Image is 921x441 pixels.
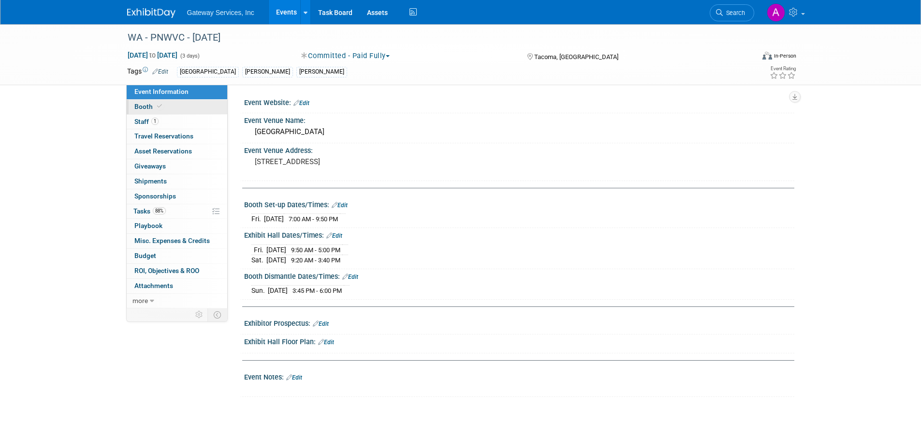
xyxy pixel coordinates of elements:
div: Event Notes: [244,370,794,382]
a: Edit [313,320,329,327]
td: [DATE] [266,255,286,265]
td: Sat. [251,255,266,265]
img: Alyson Evans [767,3,785,22]
span: Staff [134,118,159,125]
span: 1 [151,118,159,125]
a: Giveaways [127,159,227,174]
span: (3 days) [179,53,200,59]
span: Misc. Expenses & Credits [134,237,210,244]
span: Tasks [133,207,166,215]
span: Attachments [134,282,173,289]
img: ExhibitDay [127,8,175,18]
td: [DATE] [264,214,284,224]
span: Shipments [134,177,167,185]
div: Exhibit Hall Floor Plan: [244,335,794,347]
a: Edit [293,100,309,106]
span: Search [723,9,745,16]
td: Fri. [251,244,266,255]
td: Toggle Event Tabs [207,308,227,321]
a: Shipments [127,174,227,189]
a: Playbook [127,219,227,233]
img: Format-Inperson.png [762,52,772,60]
a: Edit [342,274,358,280]
a: more [127,294,227,308]
div: Event Website: [244,95,794,108]
div: Booth Set-up Dates/Times: [244,198,794,210]
span: Sponsorships [134,192,176,200]
span: Budget [134,252,156,259]
div: [PERSON_NAME] [242,67,293,77]
span: 88% [153,207,166,214]
a: Edit [286,374,302,381]
div: Exhibitor Prospectus: [244,316,794,329]
div: WA - PNWVC - [DATE] [124,29,740,46]
a: Attachments [127,279,227,293]
a: Edit [326,232,342,239]
td: [DATE] [266,244,286,255]
pre: [STREET_ADDRESS] [255,157,463,166]
span: Event Information [134,88,189,95]
span: 3:45 PM - 6:00 PM [292,287,342,294]
div: [GEOGRAPHIC_DATA] [177,67,239,77]
div: In-Person [774,52,796,60]
a: Event Information [127,85,227,99]
a: Search [710,4,754,21]
div: Event Venue Address: [244,143,794,155]
span: 7:00 AM - 9:50 PM [289,215,338,223]
td: Fri. [251,214,264,224]
div: Booth Dismantle Dates/Times: [244,269,794,282]
span: [DATE] [DATE] [127,51,178,60]
a: Edit [318,339,334,346]
td: Sun. [251,286,268,296]
span: Giveaways [134,162,166,170]
span: 9:50 AM - 5:00 PM [291,246,340,254]
span: Tacoma, [GEOGRAPHIC_DATA] [534,53,618,61]
a: Asset Reservations [127,144,227,159]
span: Playbook [134,222,162,229]
span: Booth [134,103,164,110]
a: Staff1 [127,115,227,129]
span: to [148,51,157,59]
span: Gateway Services, Inc [187,9,254,16]
div: [GEOGRAPHIC_DATA] [251,124,787,139]
div: Event Format [697,50,797,65]
span: more [132,297,148,304]
td: Tags [127,66,168,77]
div: Exhibit Hall Dates/Times: [244,228,794,241]
a: Edit [332,202,348,209]
a: Tasks88% [127,204,227,219]
a: Edit [152,68,168,75]
td: Personalize Event Tab Strip [191,308,208,321]
div: Event Rating [770,66,796,71]
span: Asset Reservations [134,147,192,155]
span: ROI, Objectives & ROO [134,267,199,274]
a: Budget [127,249,227,263]
i: Booth reservation complete [157,104,162,109]
a: Misc. Expenses & Credits [127,234,227,248]
div: Event Venue Name: [244,113,794,125]
a: Booth [127,100,227,114]
a: ROI, Objectives & ROO [127,264,227,278]
a: Sponsorships [127,189,227,204]
a: Travel Reservations [127,129,227,144]
span: Travel Reservations [134,132,193,140]
span: 9:20 AM - 3:40 PM [291,257,340,264]
div: [PERSON_NAME] [296,67,347,77]
button: Committed - Paid Fully [298,51,394,61]
td: [DATE] [268,286,288,296]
